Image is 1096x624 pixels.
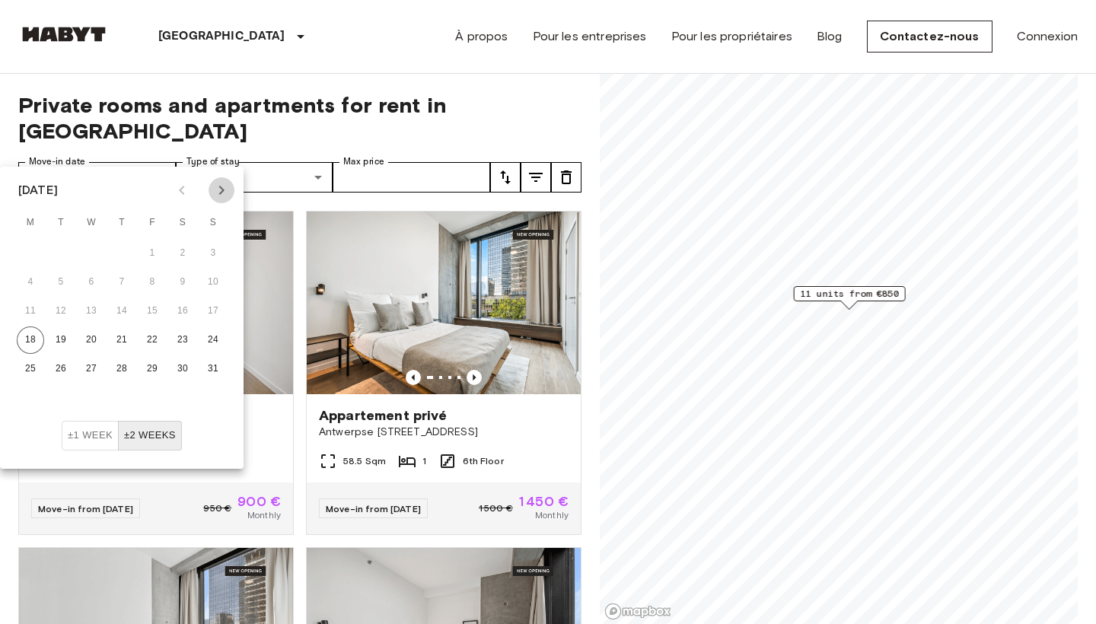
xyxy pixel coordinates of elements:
div: Map marker [794,286,906,310]
a: Mapbox logo [604,603,671,620]
a: Marketing picture of unit BE-23-003-014-001Previous imagePrevious imageAppartement privéAntwerpse... [306,211,581,535]
a: Contactez-nous [867,21,992,53]
img: Marketing picture of unit BE-23-003-014-001 [307,212,581,394]
a: Pour les propriétaires [671,27,792,46]
button: ±2 weeks [118,421,182,450]
p: [GEOGRAPHIC_DATA] [158,27,285,46]
a: À propos [455,27,508,46]
span: Move-in from [DATE] [38,503,133,514]
img: Habyt [18,27,110,42]
button: 18 [17,326,44,354]
span: Wednesday [78,208,105,238]
span: Move-in from [DATE] [326,503,421,514]
a: Connexion [1017,27,1078,46]
a: Blog [817,27,843,46]
span: 950 € [203,501,231,515]
button: 29 [139,355,166,383]
button: 31 [199,355,227,383]
span: Tuesday [47,208,75,238]
button: Previous image [406,370,421,385]
button: 23 [169,326,196,354]
span: 6th Floor [463,454,503,468]
button: 19 [47,326,75,354]
span: Monthly [535,508,569,522]
button: 24 [199,326,227,354]
div: Move In Flexibility [62,421,182,450]
span: Saturday [169,208,196,238]
span: Thursday [108,208,135,238]
button: 22 [139,326,166,354]
label: Move-in date [29,155,85,168]
button: 30 [169,355,196,383]
span: Monthly [247,508,281,522]
span: Sunday [199,208,227,238]
button: 20 [78,326,105,354]
button: 25 [17,355,44,383]
span: 1 [422,454,426,468]
button: ±1 week [62,421,119,450]
div: [DATE] [18,181,58,199]
span: Private rooms and apartments for rent in [GEOGRAPHIC_DATA] [18,92,581,144]
button: tune [521,162,551,193]
button: 27 [78,355,105,383]
button: tune [551,162,581,193]
label: Type of stay [186,155,240,168]
button: Previous image [467,370,482,385]
button: tune [490,162,521,193]
span: Friday [139,208,166,238]
span: 11 units from €850 [801,287,899,301]
a: Pour les entreprises [533,27,647,46]
span: 1 500 € [479,501,513,515]
button: 28 [108,355,135,383]
button: Next month [209,177,234,203]
span: Antwerpse [STREET_ADDRESS] [319,425,569,440]
span: Monday [17,208,44,238]
label: Max price [343,155,384,168]
span: 900 € [237,495,281,508]
span: 1 450 € [519,495,569,508]
span: 58.5 Sqm [343,454,386,468]
span: Appartement privé [319,406,448,425]
button: 26 [47,355,75,383]
button: 21 [108,326,135,354]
